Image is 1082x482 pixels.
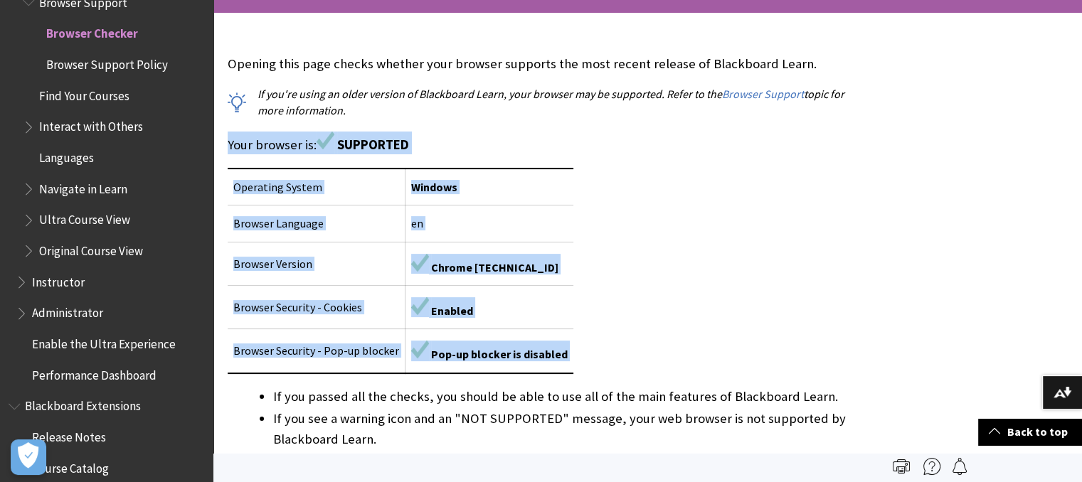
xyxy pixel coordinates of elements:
td: Browser Language [228,205,405,242]
span: Windows [411,180,457,194]
span: Find Your Courses [39,84,129,103]
span: Enable the Ultra Experience [32,332,176,351]
img: Green supported icon [411,254,429,272]
img: Follow this page [951,458,968,475]
td: Operating System [228,168,405,205]
img: Green supported icon [411,297,429,315]
span: Performance Dashboard [32,363,157,382]
span: Course Catalog [32,456,109,476]
span: Instructor [32,270,85,289]
img: Green supported icon [317,132,334,149]
td: Browser Version [228,242,405,285]
img: Print [893,458,910,475]
li: If you see a warning icon and an "NOT SUPPORTED" message, your web browser is not supported by Bl... [273,409,857,449]
td: Browser Security - Cookies [228,285,405,328]
span: Interact with Others [39,115,143,134]
p: Your browser is: [228,132,857,154]
span: Original Course View [39,239,143,258]
span: Chrome [TECHNICAL_ID] [431,260,558,274]
span: en [411,216,423,230]
td: Browser Security - Pop-up blocker [228,329,405,373]
span: Navigate in Learn [39,177,127,196]
span: Ultra Course View [39,208,130,227]
a: Back to top [978,419,1082,445]
button: Otwórz Preferencje [11,439,46,475]
span: Pop-up blocker is disabled [431,347,568,361]
span: Browser Checker [46,22,138,41]
a: Browser Support [722,87,804,102]
li: If you passed all the checks, you should be able to use all of the main features of Blackboard Le... [273,387,857,407]
span: SUPPORTED [337,136,409,153]
span: Release Notes [32,425,106,444]
span: Administrator [32,301,103,321]
span: Browser Support Policy [46,53,168,72]
span: Languages [39,146,94,165]
img: Green supported icon [411,341,429,358]
span: Enabled [431,304,473,318]
p: If you're using an older version of Blackboard Learn, your browser may be supported. Refer to the... [228,86,857,118]
span: Blackboard Extensions [25,395,141,414]
p: Opening this page checks whether your browser supports the most recent release of Blackboard Learn. [228,55,857,73]
img: More help [923,458,940,475]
